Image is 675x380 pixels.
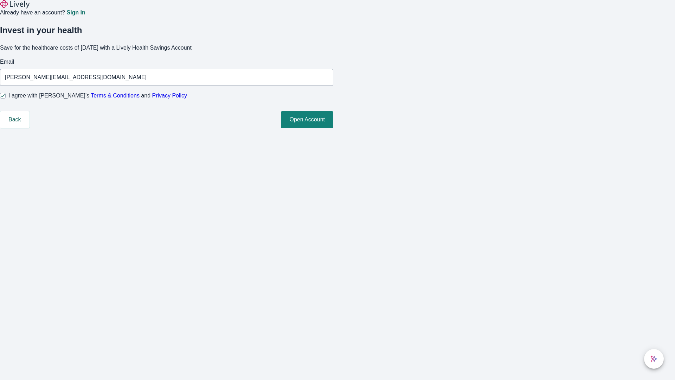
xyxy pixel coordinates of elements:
button: Open Account [281,111,333,128]
span: I agree with [PERSON_NAME]’s and [8,91,187,100]
a: Sign in [66,10,85,15]
a: Privacy Policy [152,93,187,99]
a: Terms & Conditions [91,93,140,99]
svg: Lively AI Assistant [650,355,657,362]
button: chat [644,349,664,369]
